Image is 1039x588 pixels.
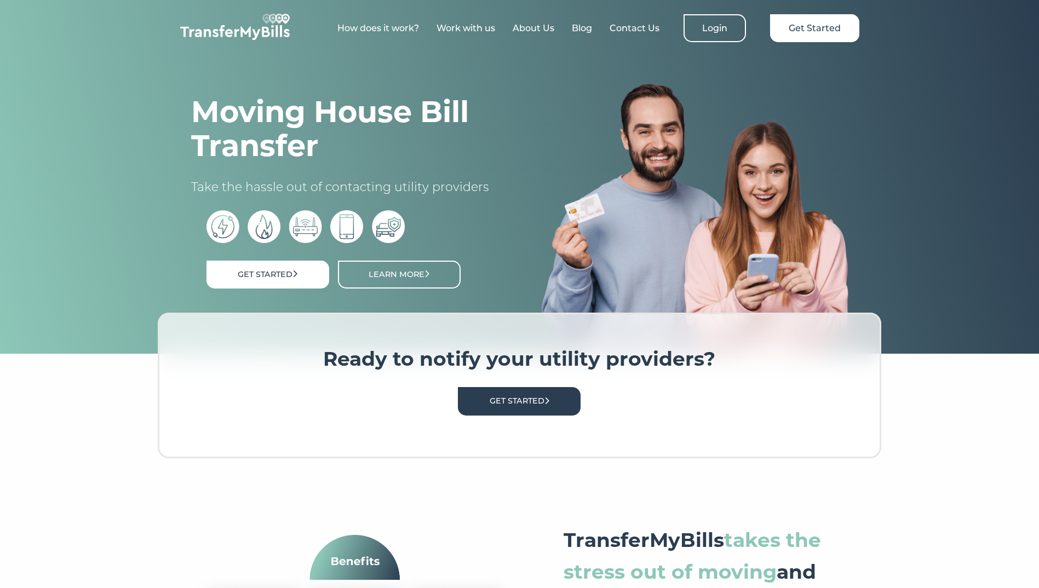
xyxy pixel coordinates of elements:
[458,387,581,415] a: Get Started
[289,210,322,243] img: broadband icon
[206,210,239,243] img: electric bills icon
[684,14,746,42] a: Login
[191,179,498,195] p: Take the hassle out of contacting utility providers
[513,23,554,33] a: About Us
[372,210,405,243] img: car insurance icon
[337,23,419,33] a: How does it work?
[572,23,592,33] a: Blog
[437,23,495,33] a: Work with us
[564,528,821,584] strong: takes the stress out of moving
[610,23,659,33] a: Contact Us
[192,347,846,371] h3: Ready to notify your utility providers?
[770,14,859,42] a: Get Started
[206,261,329,289] a: Get Started
[248,210,280,243] img: gas bills icon
[180,14,290,40] img: TransferMyBills.com - Helping ease the stress of moving
[338,261,461,289] a: Learn More
[191,95,498,163] h1: Moving House Bill Transfer
[542,83,848,354] img: image%203.png
[330,210,363,243] img: phone bill icon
